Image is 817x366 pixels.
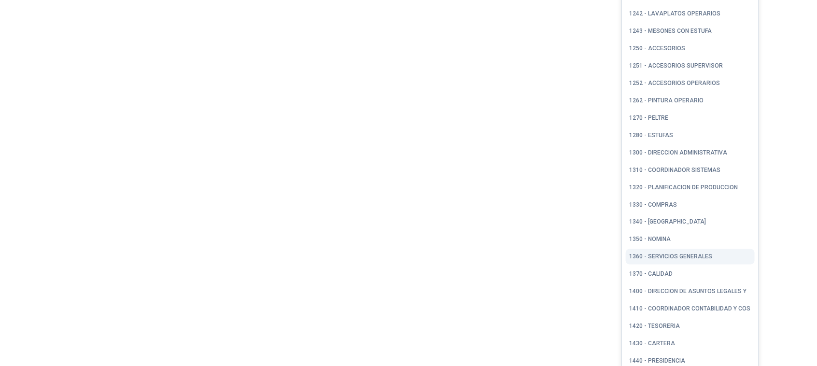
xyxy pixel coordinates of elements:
div: 1243 - MESONES CON ESTUFA [630,28,712,34]
div: 1252 - ACCESORIOS OPERARIOS [630,80,720,86]
button: 1410 - COORDINADOR CONTABILIDAD Y COS [626,301,755,317]
div: 1340 - [GEOGRAPHIC_DATA] [630,219,706,225]
div: 1350 - NOMINA [630,236,671,243]
button: 1250 - ACCESORIOS [626,41,755,56]
div: 1270 - PELTRE [630,114,669,121]
button: 1340 - [GEOGRAPHIC_DATA] [626,214,755,230]
button: 1420 - TESORERIA [626,319,755,334]
button: 1330 - COMPRAS [626,197,755,212]
button: 1262 - PINTURA OPERARIO [626,93,755,108]
button: 1400 - DIRECCION DE ASUNTOS LEGALES Y [626,284,755,299]
div: 1430 - CARTERA [630,340,676,347]
button: 1300 - DIRECCION ADMINISTRATIVA [626,145,755,160]
div: 1280 - ESTUFAS [630,132,674,139]
button: 1242 - LAVAPLATOS OPERARIOS [626,6,755,21]
div: 1400 - DIRECCION DE ASUNTOS LEGALES Y [630,288,747,295]
button: 1243 - MESONES CON ESTUFA [626,23,755,39]
div: 1251 - ACCESORIOS SUPERVISOR [630,62,723,69]
button: 1310 - COORDINADOR SISTEMAS [626,162,755,178]
button: 1252 - ACCESORIOS OPERARIOS [626,75,755,91]
button: 1280 - ESTUFAS [626,127,755,143]
button: 1360 - SERVICIOS GENERALES [626,249,755,265]
button: 1370 - CALIDAD [626,267,755,282]
button: 1270 - PELTRE [626,110,755,126]
div: 1440 - PRESIDENCIA [630,358,686,365]
div: 1420 - TESORERIA [630,323,680,330]
button: 1350 - NOMINA [626,232,755,247]
div: 1320 - PLANIFICACION DE PRODUCCION [630,184,738,191]
div: 1242 - LAVAPLATOS OPERARIOS [630,10,721,17]
div: 1330 - COMPRAS [630,201,677,208]
div: 1262 - PINTURA OPERARIO [630,97,704,104]
div: 1300 - DIRECCION ADMINISTRATIVA [630,149,728,156]
button: 1251 - ACCESORIOS SUPERVISOR [626,58,755,73]
div: 1370 - CALIDAD [630,271,673,278]
button: 1430 - CARTERA [626,336,755,352]
div: 1360 - SERVICIOS GENERALES [630,253,713,260]
div: 1410 - COORDINADOR CONTABILIDAD Y COS [630,306,751,312]
button: 1320 - PLANIFICACION DE PRODUCCION [626,180,755,195]
div: 1310 - COORDINADOR SISTEMAS [630,167,721,173]
div: 1250 - ACCESORIOS [630,45,686,52]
